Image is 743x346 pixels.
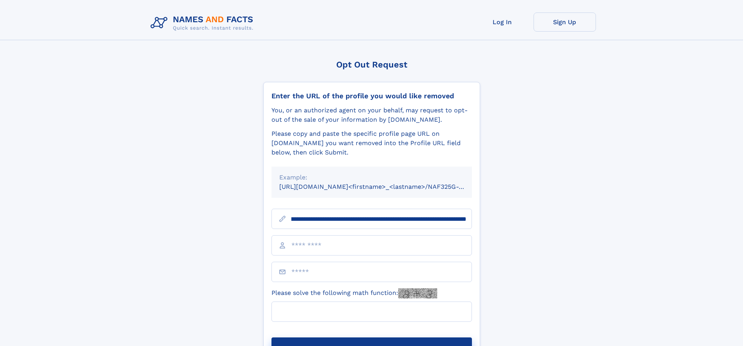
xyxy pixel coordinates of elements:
[279,173,464,182] div: Example:
[147,12,260,34] img: Logo Names and Facts
[279,183,487,190] small: [URL][DOMAIN_NAME]<firstname>_<lastname>/NAF325G-xxxxxxxx
[271,106,472,124] div: You, or an authorized agent on your behalf, may request to opt-out of the sale of your informatio...
[263,60,480,69] div: Opt Out Request
[471,12,534,32] a: Log In
[271,288,437,298] label: Please solve the following math function:
[534,12,596,32] a: Sign Up
[271,129,472,157] div: Please copy and paste the specific profile page URL on [DOMAIN_NAME] you want removed into the Pr...
[271,92,472,100] div: Enter the URL of the profile you would like removed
